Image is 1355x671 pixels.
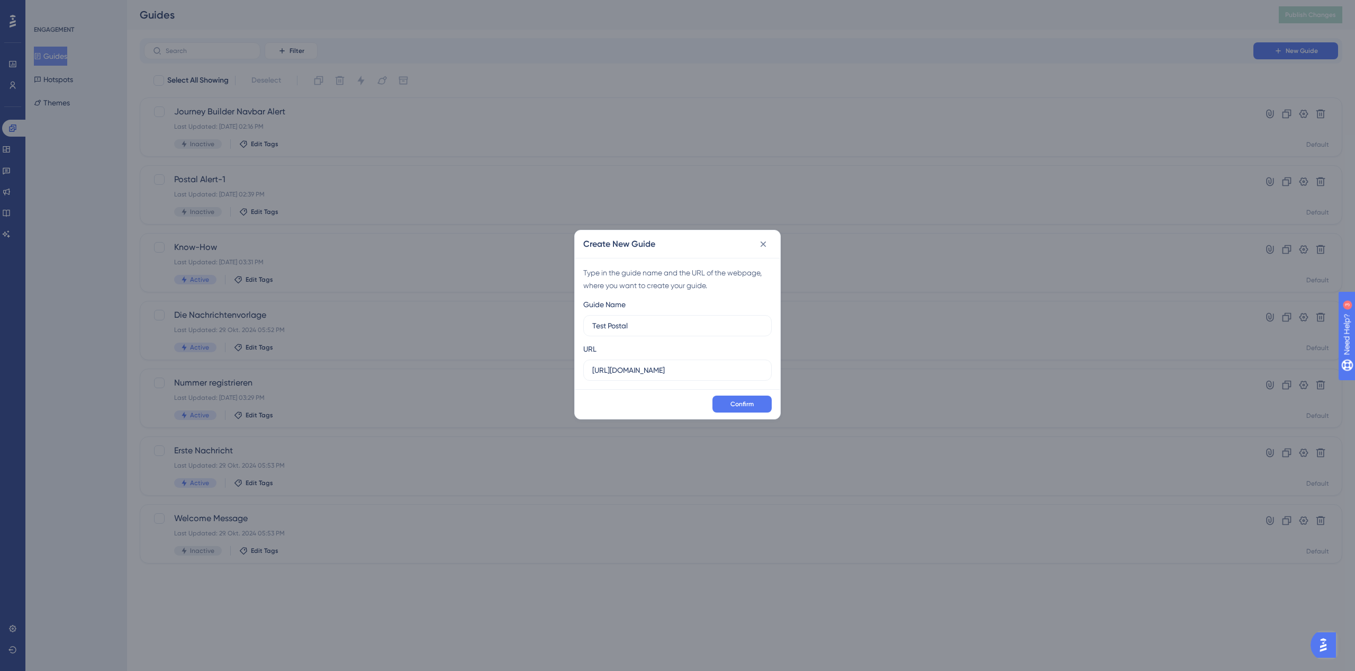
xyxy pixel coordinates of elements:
div: 3 [74,5,77,14]
input: https://www.example.com [592,364,763,376]
iframe: UserGuiding AI Assistant Launcher [1311,629,1342,661]
div: URL [583,343,597,355]
span: Need Help? [25,3,66,15]
input: How to Create [592,320,763,332]
h2: Create New Guide [583,238,655,250]
div: Type in the guide name and the URL of the webpage, where you want to create your guide. [583,266,772,292]
div: Guide Name [583,298,626,311]
span: Confirm [730,400,754,408]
